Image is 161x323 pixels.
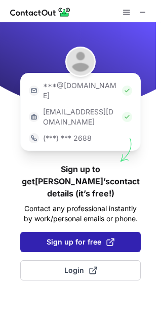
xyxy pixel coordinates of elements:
[64,265,97,275] span: Login
[65,47,96,77] img: Adam Eiseman
[43,107,118,127] p: [EMAIL_ADDRESS][DOMAIN_NAME]
[47,237,114,247] span: Sign up for free
[20,260,141,280] button: Login
[10,6,71,18] img: ContactOut v5.3.10
[29,112,39,122] img: https://contactout.com/extension/app/static/media/login-work-icon.638a5007170bc45168077fde17b29a1...
[43,80,118,101] p: ***@[DOMAIN_NAME]
[122,112,132,122] img: Check Icon
[29,86,39,96] img: https://contactout.com/extension/app/static/media/login-email-icon.f64bce713bb5cd1896fef81aa7b14a...
[20,163,141,199] h1: Sign up to get [PERSON_NAME]’s contact details (it’s free!)
[20,232,141,252] button: Sign up for free
[20,204,141,224] p: Contact any professional instantly by work/personal emails or phone.
[122,86,132,96] img: Check Icon
[29,133,39,143] img: https://contactout.com/extension/app/static/media/login-phone-icon.bacfcb865e29de816d437549d7f4cb...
